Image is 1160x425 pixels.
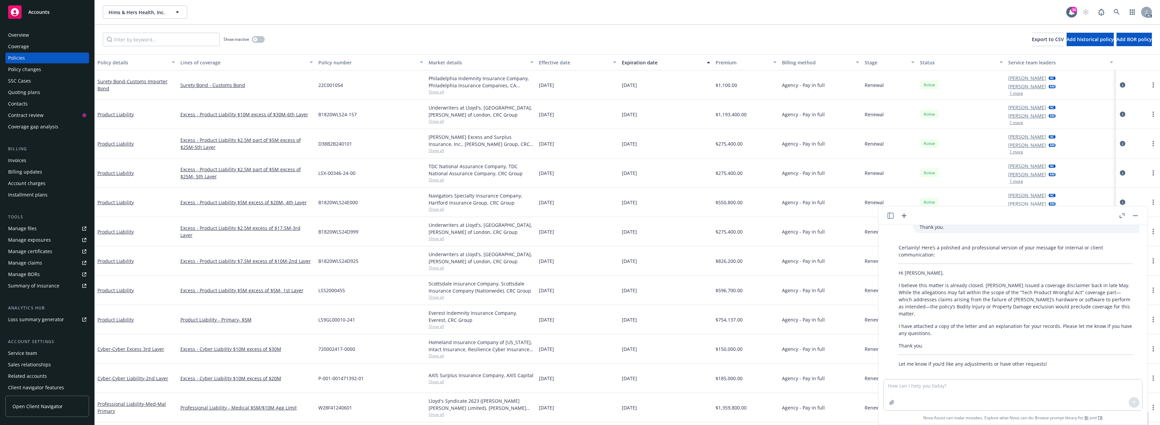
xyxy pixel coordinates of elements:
[429,412,533,417] span: Show all
[180,136,313,151] a: Excess - Product Liability $2.5M part of $5M excess of $25M-5th Layer
[429,104,533,118] div: Underwriters at Lloyd's, [GEOGRAPHIC_DATA], [PERSON_NAME] of London, CRC Group
[1149,81,1157,89] a: more
[8,348,37,359] div: Service team
[178,54,316,70] button: Lines of coverage
[8,223,37,234] div: Manage files
[429,353,533,359] span: Show all
[1084,415,1089,421] a: BI
[12,403,63,410] span: Open Client Navigator
[1149,169,1157,177] a: more
[103,5,187,19] button: Hims & Hers Health, Inc.
[716,82,737,89] span: $1,100.00
[923,111,936,117] span: Active
[716,345,743,353] span: $150,000.00
[782,316,825,323] span: Agency - Pay in full
[622,257,637,265] span: [DATE]
[622,111,637,118] span: [DATE]
[539,404,554,411] span: [DATE]
[622,140,637,147] span: [DATE]
[1008,83,1046,90] a: [PERSON_NAME]
[97,346,164,352] a: Cyber
[5,359,89,370] a: Sales relationships
[1008,171,1046,178] a: [PERSON_NAME]
[429,251,533,265] div: Underwriters at Lloyd's, [GEOGRAPHIC_DATA], [PERSON_NAME] of London, CRC Group
[1110,5,1124,19] a: Search
[899,323,1133,337] p: I have attached a copy of the letter and an explanation for your records. Please let me know if y...
[97,199,134,206] a: Product Liability
[539,287,554,294] span: [DATE]
[622,170,637,177] span: [DATE]
[109,9,167,16] span: Hims & Hers Health, Inc.
[716,316,743,323] span: $754,137.00
[865,59,907,66] div: Stage
[1008,162,1046,170] a: [PERSON_NAME]
[865,111,884,118] span: Renewal
[180,59,306,66] div: Lines of coverage
[1032,36,1064,42] span: Export to CSV
[539,82,554,89] span: [DATE]
[429,206,533,212] span: Show all
[782,287,825,294] span: Agency - Pay in full
[429,372,533,379] div: AXIS Surplus Insurance Company, AXIS Capital
[224,36,249,42] span: Show inactive
[97,141,134,147] a: Product Liability
[5,257,89,268] a: Manage claims
[619,54,713,70] button: Expiration date
[1149,345,1157,353] a: more
[429,236,533,241] span: Show all
[429,339,533,353] div: Homeland Insurance Company of [US_STATE], Intact Insurance, Resilience Cyber Insurance Solutions
[899,244,1133,258] p: Certainly! Here’s a polished and professional version of your message for internal or client comm...
[318,316,355,323] span: LS9GL00010-241
[318,287,345,294] span: LSS2000455
[899,269,1133,276] p: Hi [PERSON_NAME],
[5,280,89,291] a: Summary of insurance
[539,375,554,382] span: [DATE]
[5,110,89,121] a: Contract review
[5,348,89,359] a: Service team
[782,199,825,206] span: Agency - Pay in full
[1008,133,1046,140] a: [PERSON_NAME]
[1116,33,1152,46] button: Add BOR policy
[318,199,358,206] span: B1820WLS24E000
[429,294,533,300] span: Show all
[899,360,1133,367] p: Let me know if you’d like any adjustments or have other requests!
[1098,415,1103,421] a: TR
[539,316,554,323] span: [DATE]
[318,82,343,89] span: 22C001054
[539,345,554,353] span: [DATE]
[5,338,89,345] div: Account settings
[1119,198,1127,206] a: circleInformation
[318,111,357,118] span: B1820WLS24-157
[429,280,533,294] div: Scottsdale Insurance Company, Scottsdale Insurance Company (Nationwide), CRC Group
[622,345,637,353] span: [DATE]
[782,345,825,353] span: Agency - Pay in full
[716,404,747,411] span: $1,359,800.00
[8,98,28,109] div: Contacts
[1095,5,1108,19] a: Report a Bug
[5,178,89,189] a: Account charges
[318,140,352,147] span: D38B2B240101
[318,228,358,235] span: B1820WLS24D999
[716,140,743,147] span: $275,400.00
[5,246,89,257] a: Manage certificates
[95,54,178,70] button: Policy details
[782,404,825,411] span: Agency - Pay in full
[5,155,89,166] a: Invoices
[429,118,533,124] span: Show all
[5,30,89,40] a: Overview
[5,87,89,98] a: Quoting plans
[920,223,1133,231] p: Thank you.
[111,346,164,352] span: - Cyber Excess 3rd Layer
[539,257,554,265] span: [DATE]
[318,170,355,177] span: LSX-00346-24-00
[1149,286,1157,294] a: more
[429,192,533,206] div: Navigators Specialty Insurance Company, Hartford Insurance Group, CRC Group
[1119,140,1127,148] a: circleInformation
[97,258,134,264] a: Product Liability
[1010,121,1023,125] button: 1 more
[8,371,47,382] div: Related accounts
[1010,179,1023,183] button: 1 more
[5,64,89,75] a: Policy changes
[865,140,884,147] span: Renewal
[5,121,89,132] a: Coverage gap analysis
